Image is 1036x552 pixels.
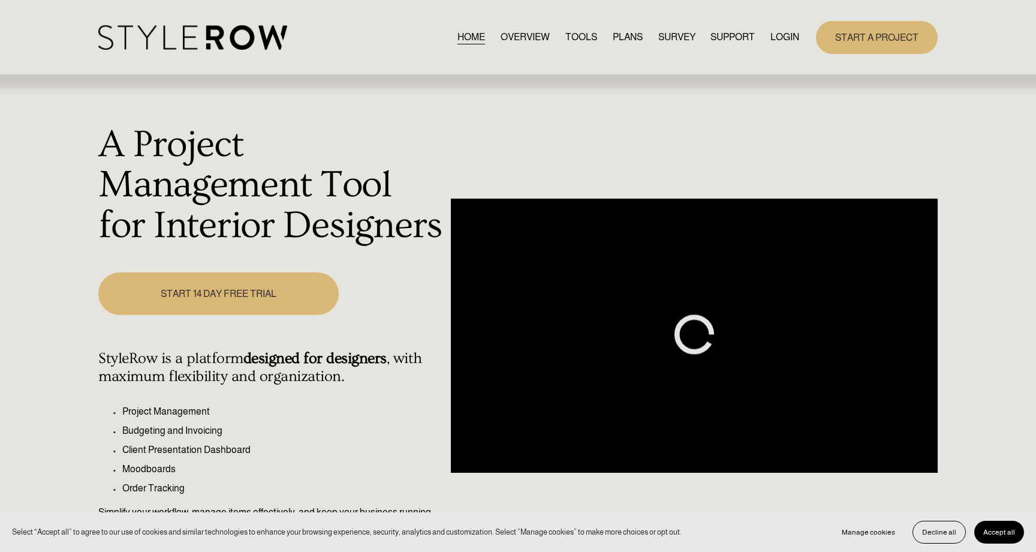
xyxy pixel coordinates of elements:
[457,29,485,46] a: HOME
[983,528,1015,536] span: Accept all
[710,29,755,46] a: folder dropdown
[122,424,444,438] p: Budgeting and Invoicing
[98,350,444,386] h4: StyleRow is a platform , with maximum flexibility and organization.
[98,272,338,315] a: START 14 DAY FREE TRIAL
[816,21,938,54] a: START A PROJECT
[122,462,444,476] p: Moodboards
[922,528,956,536] span: Decline all
[658,29,695,46] a: SURVEY
[613,29,643,46] a: PLANS
[12,526,682,538] p: Select “Accept all” to agree to our use of cookies and similar technologies to enhance your brows...
[122,481,444,496] p: Order Tracking
[98,125,444,247] h1: A Project Management Tool for Interior Designers
[122,404,444,419] p: Project Management
[565,29,597,46] a: TOOLS
[710,30,755,44] span: SUPPORT
[98,25,287,50] img: StyleRow
[770,29,799,46] a: LOGIN
[98,505,444,534] p: Simplify your workflow, manage items effectively, and keep your business running seamlessly.
[243,350,387,367] strong: designed for designers
[122,443,444,457] p: Client Presentation Dashboard
[974,521,1024,544] button: Accept all
[912,521,966,544] button: Decline all
[833,521,904,544] button: Manage cookies
[501,29,550,46] a: OVERVIEW
[842,528,895,536] span: Manage cookies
